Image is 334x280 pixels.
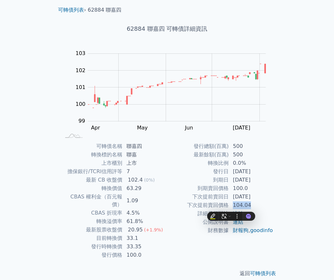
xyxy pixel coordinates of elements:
td: CBAS 折現率 [61,209,123,217]
tspan: [DATE] [233,125,250,131]
a: goodinfo [250,227,273,233]
td: 最新股票收盤價 [61,226,123,234]
h1: 62884 聯嘉四 可轉債詳細資訊 [53,24,281,33]
td: 4.5% [123,209,167,217]
td: 1.09 [123,193,167,209]
td: 500 [229,151,273,159]
td: 聯嘉 [123,151,167,159]
li: › [58,6,86,14]
td: 發行價格 [61,251,123,259]
tspan: Jun [185,125,193,131]
a: 可轉債列表 [58,7,84,13]
a: 財報狗 [233,227,248,233]
td: 轉換標的名稱 [61,151,123,159]
td: 財務數據 [167,226,229,235]
td: 33.35 [123,242,167,251]
a: 連結 [233,210,243,217]
div: 聊天小工具 [302,249,334,280]
td: 500 [229,142,273,151]
div: 20.95 [126,226,144,234]
td: 聯嘉四 [123,142,167,151]
td: 61.8% [123,217,167,226]
td: 7 [123,167,167,176]
tspan: 100 [76,101,86,107]
td: 到期日 [167,176,229,184]
span: (+1.9%) [144,227,163,232]
tspan: 103 [76,50,86,56]
td: 上市 [123,159,167,167]
td: 0.0% [229,159,273,167]
span: (0%) [144,177,155,183]
td: 最新餘額(百萬) [167,151,229,159]
td: 擔保銀行/TCRI信用評等 [61,167,123,176]
td: , [229,226,273,235]
tspan: 99 [78,118,85,124]
td: 可轉債名稱 [61,142,123,151]
td: 100.0 [229,184,273,193]
td: 到期賣回價格 [167,184,229,193]
td: 33.1 [123,234,167,242]
td: 上市櫃別 [61,159,123,167]
tspan: 102 [76,67,86,73]
td: [DATE] [229,193,273,201]
td: 下次提前賣回價格 [167,201,229,209]
td: 63.29 [123,184,167,193]
td: 轉換比例 [167,159,229,167]
p: 返回 [53,270,281,277]
div: 102.4 [126,176,144,184]
g: Chart [68,50,276,131]
td: 100.0 [123,251,167,259]
td: [DATE] [229,176,273,184]
g: Series [88,64,266,108]
td: 最新 CB 收盤價 [61,176,123,184]
td: 轉換價值 [61,184,123,193]
td: CBAS 權利金（百元報價） [61,193,123,209]
td: [DATE] [229,167,273,176]
td: 公開說明書 [167,218,229,226]
a: 連結 [233,219,243,225]
tspan: May [137,125,148,131]
td: 下次提前賣回日 [167,193,229,201]
td: 詳細發行辦法 [167,209,229,218]
a: 可轉債列表 [250,270,276,276]
td: 發行日 [167,167,229,176]
tspan: 101 [76,84,86,90]
td: 轉換溢價率 [61,217,123,226]
iframe: Chat Widget [302,249,334,280]
td: 發行時轉換價 [61,242,123,251]
td: 發行總額(百萬) [167,142,229,151]
tspan: Apr [91,125,100,131]
td: 104.04 [229,201,273,209]
td: 目前轉換價 [61,234,123,242]
li: 62884 聯嘉四 [88,6,122,14]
